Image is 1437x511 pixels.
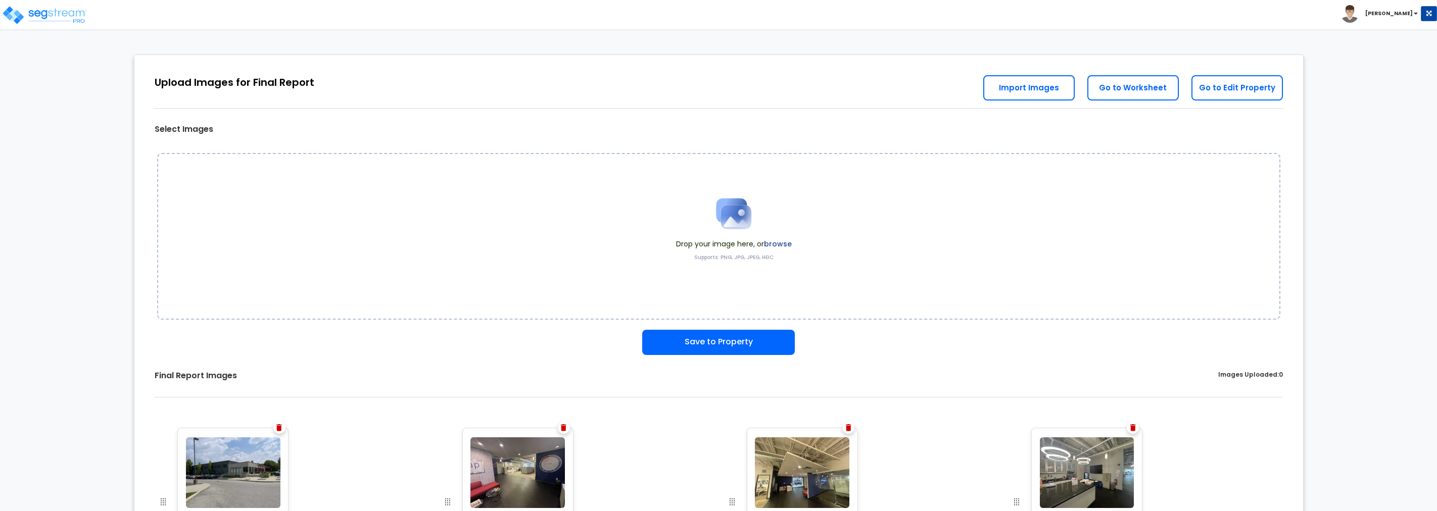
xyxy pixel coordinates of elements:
label: Select Images [155,124,213,135]
div: Upload Images for Final Report [155,75,314,90]
a: Import Images [983,75,1075,100]
img: drag handle [726,496,738,508]
img: Trash Icon [276,424,282,431]
label: Images Uploaded: [1218,370,1283,382]
img: Trash Icon [1130,424,1136,431]
img: Upload Icon [708,188,759,239]
label: Final Report Images [155,370,237,382]
label: browse [764,239,792,249]
a: Go to Worksheet [1087,75,1179,100]
img: drag handle [157,496,169,508]
b: [PERSON_NAME] [1365,10,1413,17]
span: Drop your image here, or [676,239,792,249]
img: Trash Icon [561,424,566,431]
label: Supports: PNG, JPG, JPEG, HEIC [694,254,774,261]
img: drag handle [442,496,454,508]
a: Go to Edit Property [1191,75,1283,100]
img: drag handle [1011,496,1023,508]
img: logo_pro_r.png [2,5,87,25]
img: avatar.png [1341,5,1359,23]
img: Trash Icon [846,424,851,431]
span: 0 [1279,370,1283,379]
button: Save to Property [642,330,795,355]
